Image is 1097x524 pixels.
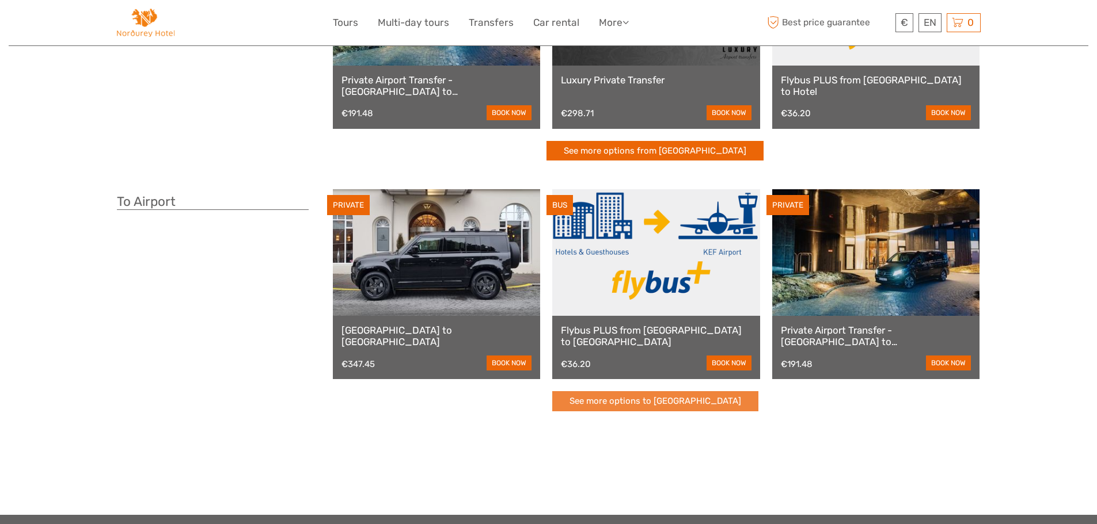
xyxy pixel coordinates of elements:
[901,17,908,28] span: €
[781,324,971,348] a: Private Airport Transfer - [GEOGRAPHIC_DATA] to [GEOGRAPHIC_DATA]
[546,195,573,215] div: BUS
[341,359,375,369] div: €347.45
[766,195,809,215] div: PRIVATE
[781,108,811,118] div: €36.20
[781,74,971,98] a: Flybus PLUS from [GEOGRAPHIC_DATA] to Hotel
[487,105,532,120] a: book now
[707,105,751,120] a: book now
[341,108,373,118] div: €191.48
[926,105,971,120] a: book now
[327,195,370,215] div: PRIVATE
[765,13,893,32] span: Best price guarantee
[487,355,532,370] a: book now
[561,359,591,369] div: €36.20
[117,194,309,210] h3: To Airport
[117,9,174,37] img: Norðurey Hótel
[926,355,971,370] a: book now
[546,141,764,161] a: See more options from [GEOGRAPHIC_DATA]
[918,13,942,32] div: EN
[966,17,975,28] span: 0
[333,14,358,31] a: Tours
[781,359,813,369] div: €191.48
[561,108,594,118] div: €298.71
[341,74,532,98] a: Private Airport Transfer - [GEOGRAPHIC_DATA] to [GEOGRAPHIC_DATA]
[533,14,579,31] a: Car rental
[378,14,449,31] a: Multi-day tours
[341,324,532,348] a: [GEOGRAPHIC_DATA] to [GEOGRAPHIC_DATA]
[469,14,514,31] a: Transfers
[561,74,751,86] a: Luxury Private Transfer
[707,355,751,370] a: book now
[599,14,629,31] a: More
[16,20,130,29] p: We're away right now. Please check back later!
[132,18,146,32] button: Open LiveChat chat widget
[552,391,758,411] a: See more options to [GEOGRAPHIC_DATA]
[561,324,751,348] a: Flybus PLUS from [GEOGRAPHIC_DATA] to [GEOGRAPHIC_DATA]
